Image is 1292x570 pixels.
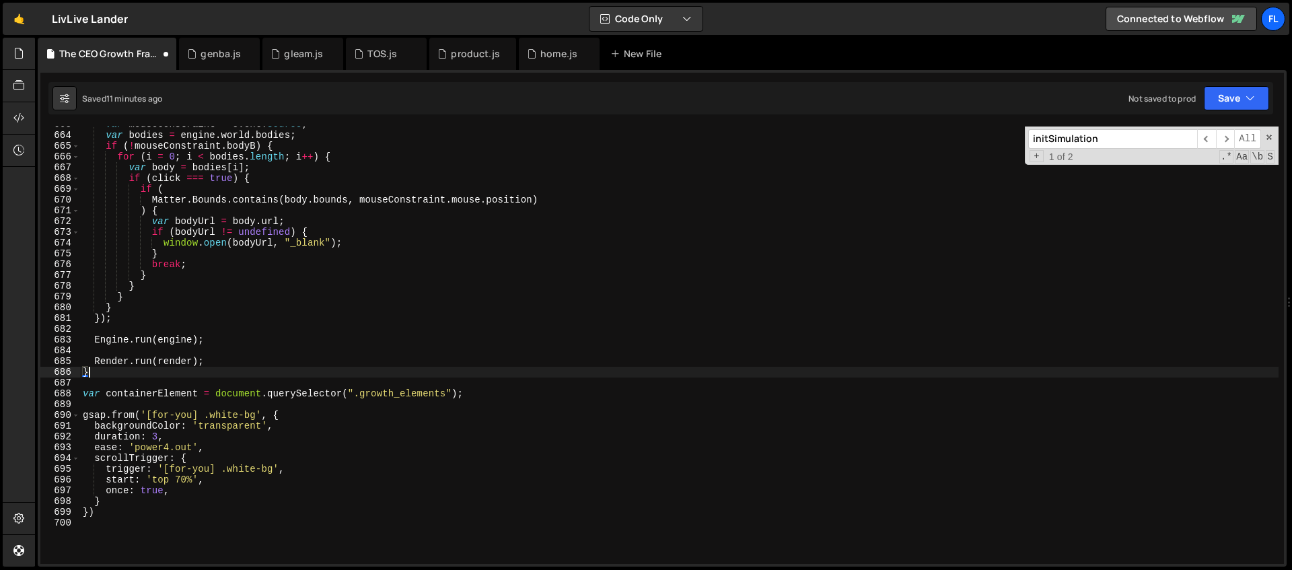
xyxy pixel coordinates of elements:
div: product.js [451,47,500,61]
input: Search for [1028,129,1197,149]
div: 666 [40,151,80,162]
div: 665 [40,141,80,151]
span: ​ [1197,129,1216,149]
div: genba.js [201,47,241,61]
a: Connected to Webflow [1106,7,1257,31]
span: Toggle Replace mode [1030,150,1044,162]
div: 681 [40,313,80,324]
span: Whole Word Search [1250,150,1264,164]
div: gleam.js [284,47,323,61]
div: 689 [40,399,80,410]
button: Save [1204,86,1269,110]
div: 664 [40,130,80,141]
div: 686 [40,367,80,378]
div: Saved [82,93,162,104]
div: 697 [40,485,80,496]
a: 🤙 [3,3,36,35]
div: 680 [40,302,80,313]
div: 670 [40,194,80,205]
div: 673 [40,227,80,238]
div: 690 [40,410,80,421]
div: 671 [40,205,80,216]
a: Fl [1261,7,1285,31]
div: 684 [40,345,80,356]
div: LivLive Lander [52,11,128,27]
span: ​ [1216,129,1235,149]
div: 669 [40,184,80,194]
div: 674 [40,238,80,248]
div: 668 [40,173,80,184]
div: 11 minutes ago [106,93,162,104]
div: 676 [40,259,80,270]
div: 678 [40,281,80,291]
div: 694 [40,453,80,464]
div: 685 [40,356,80,367]
div: 687 [40,378,80,388]
div: The CEO Growth Framework.js [59,47,160,61]
div: 693 [40,442,80,453]
div: New File [610,47,667,61]
div: 688 [40,388,80,399]
button: Code Only [589,7,703,31]
div: 683 [40,334,80,345]
span: Alt-Enter [1234,129,1261,149]
div: 699 [40,507,80,518]
div: 672 [40,216,80,227]
div: TOS.js [367,47,397,61]
span: CaseSensitive Search [1235,150,1249,164]
div: 692 [40,431,80,442]
div: 700 [40,518,80,528]
div: 677 [40,270,80,281]
div: 675 [40,248,80,259]
div: 695 [40,464,80,474]
span: 1 of 2 [1044,151,1079,162]
div: 682 [40,324,80,334]
div: 667 [40,162,80,173]
span: Search In Selection [1266,150,1275,164]
div: home.js [540,47,577,61]
div: 691 [40,421,80,431]
span: RegExp Search [1219,150,1233,164]
div: 698 [40,496,80,507]
div: 696 [40,474,80,485]
div: Not saved to prod [1128,93,1196,104]
div: 679 [40,291,80,302]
